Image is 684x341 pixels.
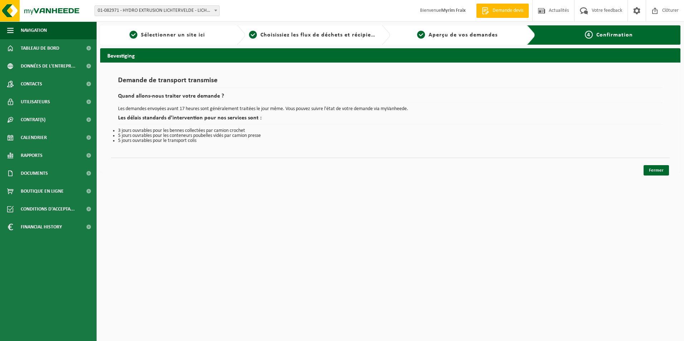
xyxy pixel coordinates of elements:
[104,31,231,39] a: 1Sélectionner un site ici
[118,138,663,143] li: 5 jours ouvrables pour le transport colis
[118,107,663,112] p: Les demandes envoyées avant 17 heures sont généralement traitées le jour même. Vous pouvez suivre...
[130,31,137,39] span: 1
[491,7,525,14] span: Demande devis
[118,133,663,138] li: 5 jours ouvrables pour les conteneurs poubelles vidés par camion presse
[21,75,42,93] span: Contacts
[21,93,50,111] span: Utilisateurs
[21,39,59,57] span: Tableau de bord
[249,31,257,39] span: 2
[118,115,663,125] h2: Les délais standards d’intervention pour nos services sont :
[417,31,425,39] span: 3
[249,31,376,39] a: 2Choisissiez les flux de déchets et récipients
[21,200,75,218] span: Conditions d'accepta...
[21,218,62,236] span: Financial History
[118,128,663,133] li: 3 jours ouvrables pour les bennes collectées par camion crochet
[141,32,205,38] span: Sélectionner un site ici
[21,147,43,164] span: Rapports
[21,129,47,147] span: Calendrier
[644,165,669,176] a: Fermer
[118,77,663,88] h1: Demande de transport transmise
[118,93,663,103] h2: Quand allons-nous traiter votre demande ?
[21,164,48,182] span: Documents
[394,31,521,39] a: 3Aperçu de vos demandes
[441,8,465,13] strong: Myrim Fraix
[260,32,380,38] span: Choisissiez les flux de déchets et récipients
[21,111,45,129] span: Contrat(s)
[21,57,75,75] span: Données de l'entrepr...
[596,32,633,38] span: Confirmation
[476,4,529,18] a: Demande devis
[429,32,498,38] span: Aperçu de vos demandes
[100,48,680,62] h2: Bevestiging
[21,21,47,39] span: Navigation
[95,6,219,16] span: 01-082971 - HYDRO EXTRUSION LICHTERVELDE - LICHTERVELDE
[585,31,593,39] span: 4
[94,5,220,16] span: 01-082971 - HYDRO EXTRUSION LICHTERVELDE - LICHTERVELDE
[21,182,64,200] span: Boutique en ligne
